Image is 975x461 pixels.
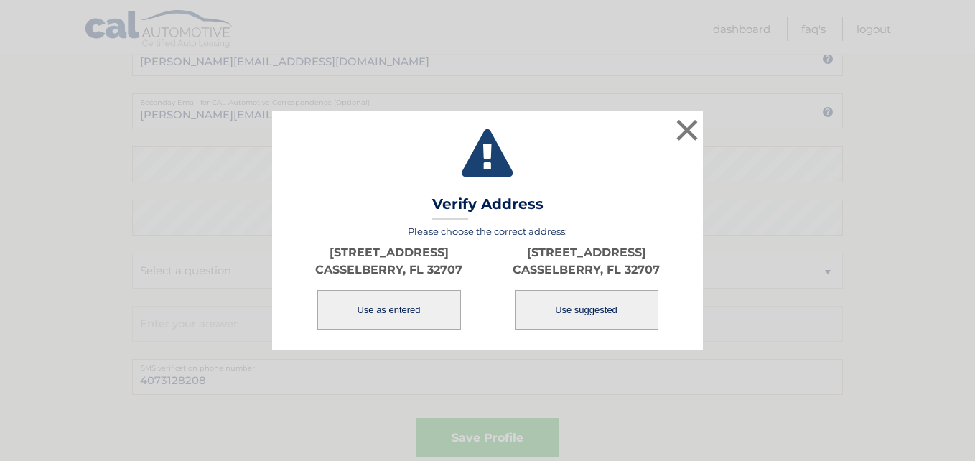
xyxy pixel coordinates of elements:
p: [STREET_ADDRESS] CASSELBERRY, FL 32707 [487,244,685,279]
div: Please choose the correct address: [290,225,685,331]
h3: Verify Address [432,195,544,220]
button: × [673,116,701,144]
button: Use as entered [317,290,461,330]
button: Use suggested [515,290,658,330]
p: [STREET_ADDRESS] CASSELBERRY, FL 32707 [290,244,487,279]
